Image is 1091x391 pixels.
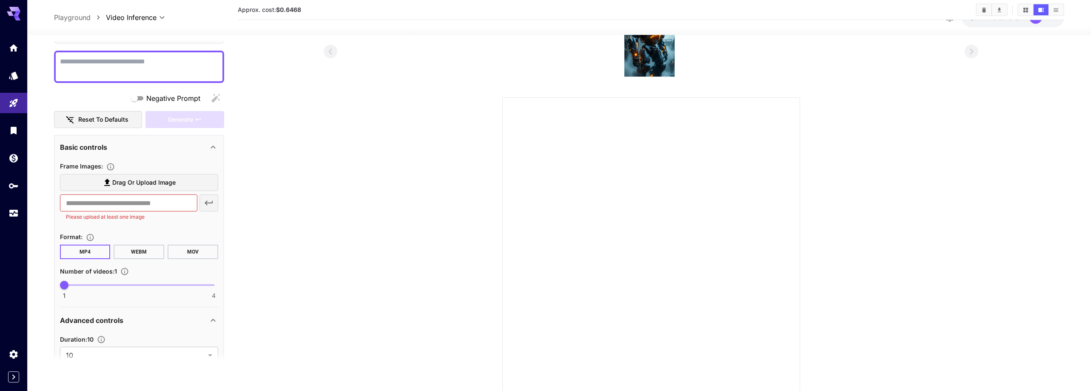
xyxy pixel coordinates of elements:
div: Home [9,43,19,53]
button: Show media in video view [1034,4,1048,15]
button: Specify how many videos to generate in a single request. Each video generation will be charged se... [117,267,132,276]
div: Show media in grid viewShow media in video viewShow media in list view [1017,3,1064,16]
button: Download All [992,4,1007,15]
div: Please upload at least one frame image [145,111,224,128]
button: MP4 [60,245,111,259]
span: $54.22 [970,14,993,21]
button: Choose the file format for the output video. [83,233,98,242]
div: Settings [9,349,19,360]
span: Video Inference [106,12,157,23]
a: Playground [54,12,91,23]
button: WEBM [114,245,164,259]
button: Reset to defaults [54,111,142,128]
div: Wallet [9,153,19,163]
button: Upload frame images. [103,163,118,171]
div: Playground [9,98,19,108]
img: ZoAPJslfUAAAAASUVORK5CYII= [624,26,675,77]
div: Usage [9,208,19,219]
span: 4 [212,291,216,300]
div: Clear AllDownload All [976,3,1008,16]
div: Advanced controls [60,310,218,331]
button: Show media in list view [1048,4,1063,15]
div: Library [9,125,19,136]
label: Drag or upload image [60,174,218,191]
p: Please upload at least one image [66,213,191,221]
b: $0.6468 [276,6,301,13]
div: API Keys [9,180,19,191]
span: Format : [60,233,83,240]
button: MOV [168,245,218,259]
span: Frame Images : [60,163,103,170]
nav: breadcrumb [54,12,106,23]
span: 10 [66,350,205,360]
span: Number of videos : 1 [60,268,117,275]
button: Clear All [977,4,991,15]
span: Negative Prompt [146,93,200,103]
button: Show media in grid view [1018,4,1033,15]
span: Duration : 10 [60,336,94,343]
span: 1 [63,291,66,300]
div: Models [9,70,19,81]
span: Approx. cost: [238,6,301,13]
button: Expand sidebar [8,371,19,382]
span: credits left [993,14,1023,21]
p: Basic controls [60,142,107,152]
button: Set the number of duration [94,335,109,344]
p: Advanced controls [60,315,123,325]
span: Drag or upload image [112,177,176,188]
div: Basic controls [60,137,218,157]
